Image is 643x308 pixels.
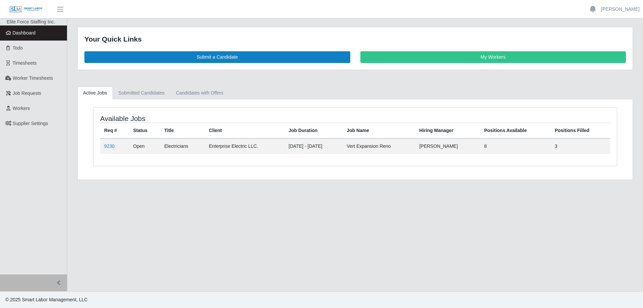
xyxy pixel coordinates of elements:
span: Job Requests [13,90,42,96]
th: Positions Available [480,123,551,138]
span: Timesheets [13,60,37,66]
span: Dashboard [13,30,36,36]
td: Enterprise Electric LLC. [205,138,285,154]
td: 3 [551,138,610,154]
span: Supplier Settings [13,121,48,126]
td: 8 [480,138,551,154]
span: Todo [13,45,23,51]
span: Worker Timesheets [13,75,53,81]
a: 9230 [104,143,115,149]
th: Client [205,123,285,138]
a: [PERSON_NAME] [601,6,640,13]
div: Your Quick Links [84,34,626,45]
span: Elite Force Staffing Inc. [7,19,55,24]
h4: Available Jobs [100,114,307,123]
th: Req # [100,123,129,138]
th: Title [160,123,205,138]
td: Vert Expansion Reno [343,138,415,154]
th: Positions Filled [551,123,610,138]
th: Job Name [343,123,415,138]
a: Submitted Candidates [113,86,170,100]
span: © 2025 Smart Labor Management, LLC [5,297,87,302]
img: SLM Logo [9,6,43,13]
a: Submit a Candidate [84,51,350,63]
a: My Workers [360,51,626,63]
th: Hiring Manager [415,123,480,138]
a: Candidates with Offers [170,86,229,100]
a: Active Jobs [77,86,113,100]
th: Job Duration [285,123,343,138]
td: [PERSON_NAME] [415,138,480,154]
td: [DATE] - [DATE] [285,138,343,154]
td: Electricians [160,138,205,154]
td: Open [129,138,160,154]
th: Status [129,123,160,138]
span: Workers [13,106,30,111]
